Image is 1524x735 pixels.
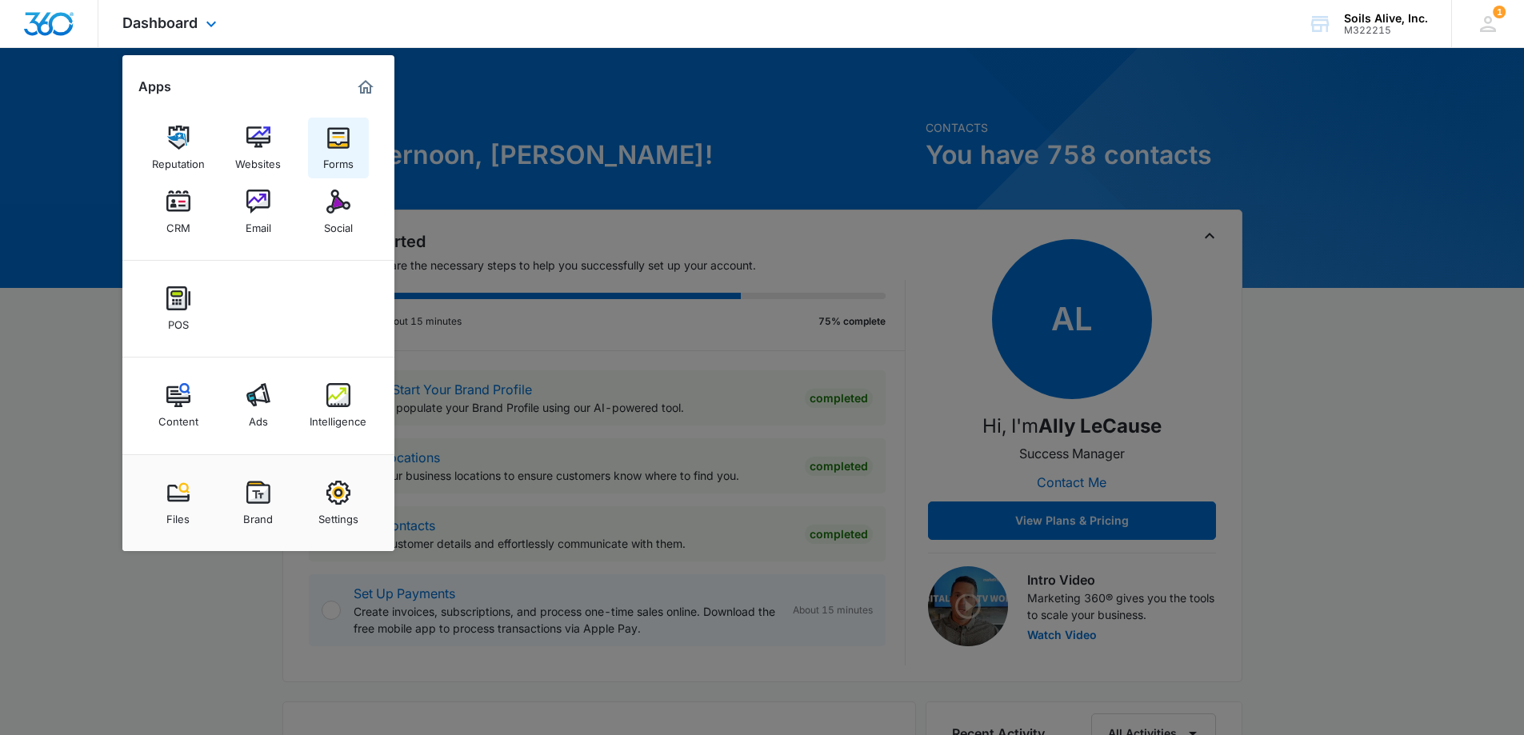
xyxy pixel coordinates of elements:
[228,118,289,178] a: Websites
[324,214,353,234] div: Social
[138,79,171,94] h2: Apps
[158,407,198,428] div: Content
[318,505,358,525] div: Settings
[148,473,209,533] a: Files
[228,182,289,242] a: Email
[166,505,190,525] div: Files
[168,310,189,331] div: POS
[148,375,209,436] a: Content
[249,407,268,428] div: Ads
[148,278,209,339] a: POS
[308,473,369,533] a: Settings
[243,505,273,525] div: Brand
[166,214,190,234] div: CRM
[122,14,198,31] span: Dashboard
[1493,6,1506,18] span: 1
[308,118,369,178] a: Forms
[235,150,281,170] div: Websites
[152,150,205,170] div: Reputation
[308,182,369,242] a: Social
[1493,6,1506,18] div: notifications count
[246,214,271,234] div: Email
[228,375,289,436] a: Ads
[1344,25,1428,36] div: account id
[353,74,378,100] a: Marketing 360® Dashboard
[228,473,289,533] a: Brand
[148,182,209,242] a: CRM
[323,150,354,170] div: Forms
[148,118,209,178] a: Reputation
[1344,12,1428,25] div: account name
[308,375,369,436] a: Intelligence
[310,407,366,428] div: Intelligence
